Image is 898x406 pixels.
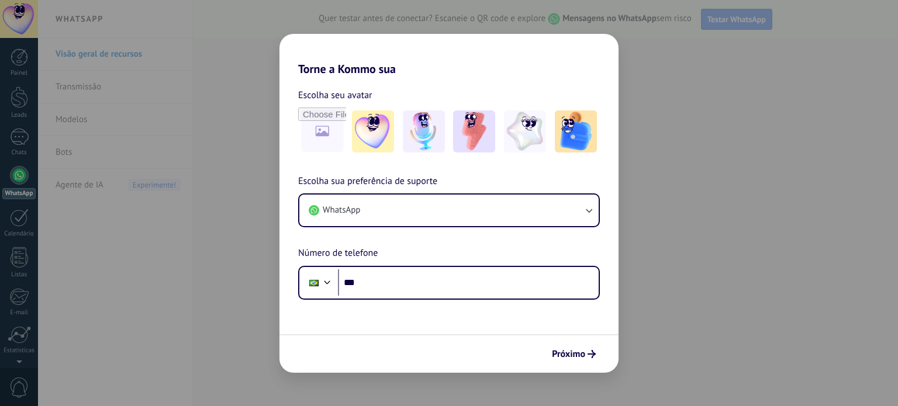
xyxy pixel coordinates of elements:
[303,270,325,295] div: Brazil: + 55
[504,110,546,152] img: -4.jpeg
[279,34,619,76] h2: Torne a Kommo sua
[552,350,585,358] span: Próximo
[323,204,360,216] span: WhatsApp
[298,88,372,103] span: Escolha seu avatar
[403,110,445,152] img: -2.jpeg
[298,246,378,261] span: Número de telefone
[352,110,394,152] img: -1.jpeg
[555,110,597,152] img: -5.jpeg
[453,110,495,152] img: -3.jpeg
[298,174,437,189] span: Escolha sua preferência de suporte
[299,195,599,226] button: WhatsApp
[547,344,601,364] button: Próximo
